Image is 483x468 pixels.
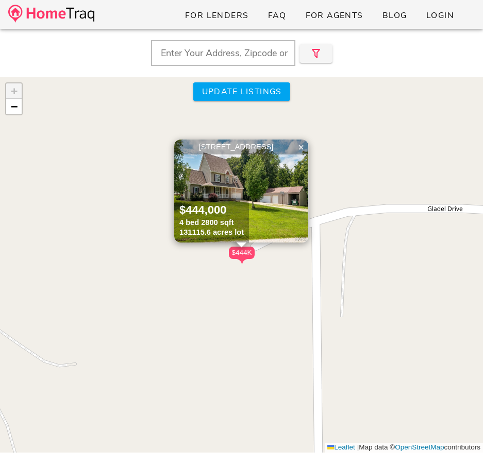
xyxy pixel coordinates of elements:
span: × [298,142,304,153]
a: FAQ [259,6,295,25]
span: Blog [382,10,407,21]
a: Zoom out [6,99,22,114]
a: Login [418,6,462,25]
a: For Agents [296,6,371,25]
span: For Agents [305,10,363,21]
div: [STREET_ADDRESS] [177,142,306,152]
div: $444,000 [179,203,244,218]
div: 4 bed 2800 sqft [179,218,244,228]
span: Update listings [201,86,281,97]
span: − [11,100,18,113]
a: [STREET_ADDRESS] $444,000 4 bed 2800 sqft 131115.6 acres lot [174,140,309,242]
a: Blog [374,6,415,25]
img: triPin.png [237,259,247,265]
a: Leaflet [327,443,355,451]
span: Login [426,10,454,21]
span: + [11,84,18,97]
img: 1.jpg [174,140,308,242]
a: Close popup [293,140,309,155]
iframe: Chat Widget [431,419,483,468]
div: 131115.6 acres lot [179,228,244,237]
span: | [357,443,359,451]
a: For Lenders [176,6,257,25]
a: Zoom in [6,83,22,99]
input: Enter Your Address, Zipcode or City & State [151,40,295,66]
img: desktop-logo.34a1112.png [8,5,94,23]
div: $444K [229,247,255,265]
span: For Lenders [185,10,249,21]
div: Map data © contributors [325,443,483,453]
a: OpenStreetMap [395,443,444,451]
div: $444K [229,247,255,259]
button: Update listings [193,82,290,101]
span: FAQ [268,10,287,21]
